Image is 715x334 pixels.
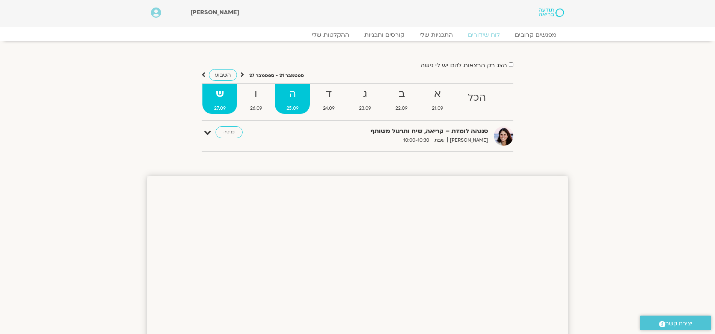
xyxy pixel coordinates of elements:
[384,104,419,112] span: 22.09
[665,319,692,329] span: יצירת קשר
[190,8,239,17] span: [PERSON_NAME]
[202,84,237,114] a: ש27.09
[421,104,455,112] span: 21.09
[238,84,273,114] a: ו26.09
[432,136,447,144] span: שבת
[209,69,237,81] a: השבוע
[640,316,711,330] a: יצירת קשר
[460,31,507,39] a: לוח שידורים
[507,31,564,39] a: מפגשים קרובים
[456,84,498,114] a: הכל
[304,126,488,136] strong: סנגהה לומדת – קריאה, שיח ותרגול משותף
[447,136,488,144] span: [PERSON_NAME]
[421,62,507,69] label: הצג רק הרצאות להם יש לי גישה
[357,31,412,39] a: קורסים ותכניות
[216,126,243,138] a: כניסה
[202,86,237,103] strong: ש
[249,72,304,80] p: ספטמבר 21 - ספטמבר 27
[348,84,383,114] a: ג23.09
[202,104,237,112] span: 27.09
[348,104,383,112] span: 23.09
[421,86,455,103] strong: א
[275,86,310,103] strong: ה
[215,71,231,79] span: השבוע
[311,84,346,114] a: ד24.09
[384,86,419,103] strong: ב
[348,86,383,103] strong: ג
[275,104,310,112] span: 25.09
[311,104,346,112] span: 24.09
[151,31,564,39] nav: Menu
[238,104,273,112] span: 26.09
[401,136,432,144] span: 10:00-10:30
[456,89,498,106] strong: הכל
[304,31,357,39] a: ההקלטות שלי
[412,31,460,39] a: התכניות שלי
[238,86,273,103] strong: ו
[275,84,310,114] a: ה25.09
[421,84,455,114] a: א21.09
[311,86,346,103] strong: ד
[384,84,419,114] a: ב22.09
